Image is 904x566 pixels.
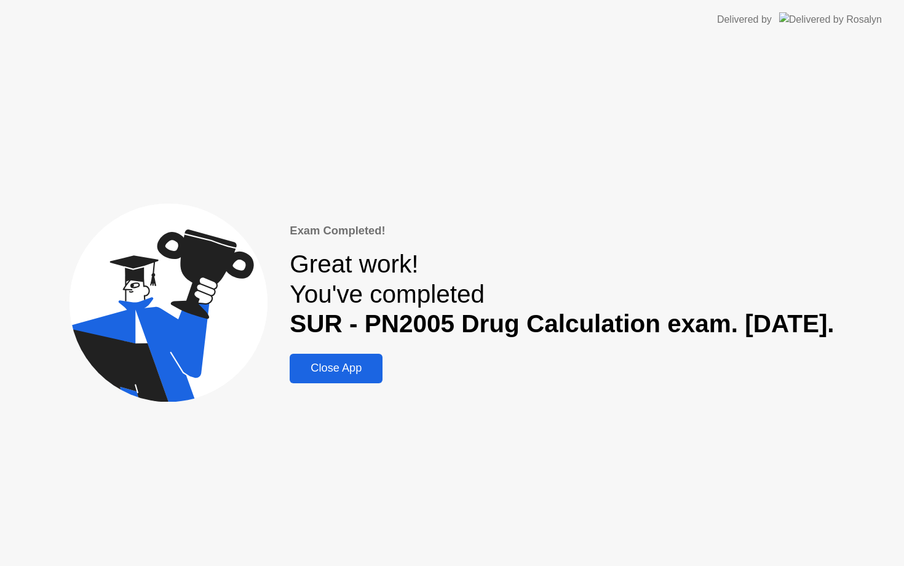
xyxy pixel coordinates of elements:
button: Close App [290,354,383,383]
img: Delivered by Rosalyn [779,12,882,26]
div: Delivered by [717,12,772,27]
b: SUR - PN2005 Drug Calculation exam. [DATE]. [290,309,834,338]
div: Close App [293,362,379,375]
div: Great work! You've completed [290,249,834,339]
div: Exam Completed! [290,222,834,239]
